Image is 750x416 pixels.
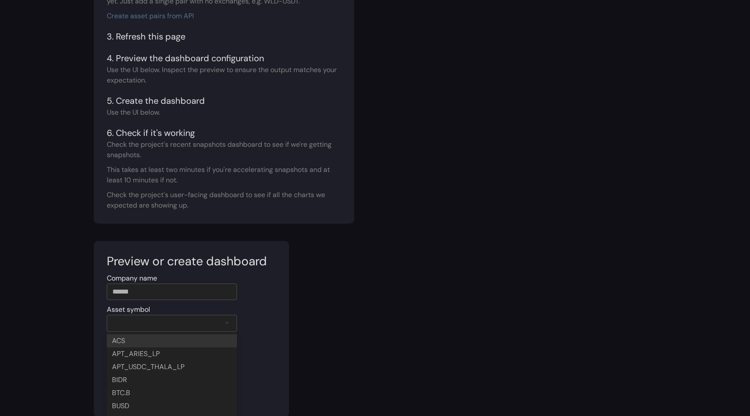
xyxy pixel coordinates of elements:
[107,139,341,160] div: Check the project's recent snapshots dashboard to see if we're getting snapshots.
[107,11,194,20] a: Create asset pairs from API
[107,334,237,347] div: ACS
[107,373,237,386] div: BIDR
[107,30,341,43] div: 3. Refresh this page
[107,360,237,373] div: APT_USDC_THALA_LP
[107,273,157,284] label: Company name
[107,94,341,107] div: 5. Create the dashboard
[107,399,237,413] div: BUSD
[107,165,341,185] div: This takes at least two minutes if you're accelerating snapshots and at least 10 minutes if not.
[107,65,341,86] div: Use the UI below. Inspect the preview to ensure the output matches your expectation.
[107,347,237,360] div: APT_ARIES_LP
[107,52,341,65] div: 4. Preview the dashboard configuration
[107,386,237,399] div: BTC.B
[107,304,150,315] label: Asset symbol
[107,254,276,269] h3: Preview or create dashboard
[107,126,341,139] div: 6. Check if it's working
[107,190,341,211] div: Check the project's user-facing dashboard to see if all the charts we expected are showing up.
[107,107,341,118] div: Use the UI below.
